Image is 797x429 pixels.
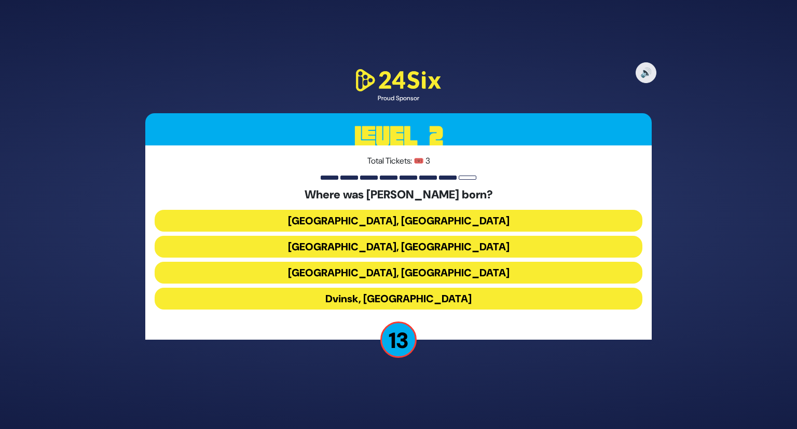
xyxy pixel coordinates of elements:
img: 24Six [352,67,445,93]
h3: Level 2 [145,113,652,160]
p: Total Tickets: 🎟️ 3 [155,155,642,167]
button: [GEOGRAPHIC_DATA], [GEOGRAPHIC_DATA] [155,236,642,258]
button: 🔊 [636,62,656,83]
button: Dvinsk, [GEOGRAPHIC_DATA] [155,288,642,310]
h5: Where was [PERSON_NAME] born? [155,188,642,202]
button: [GEOGRAPHIC_DATA], [GEOGRAPHIC_DATA] [155,262,642,284]
button: [GEOGRAPHIC_DATA], [GEOGRAPHIC_DATA] [155,210,642,232]
p: 13 [380,321,417,358]
div: Proud Sponsor [352,93,445,103]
